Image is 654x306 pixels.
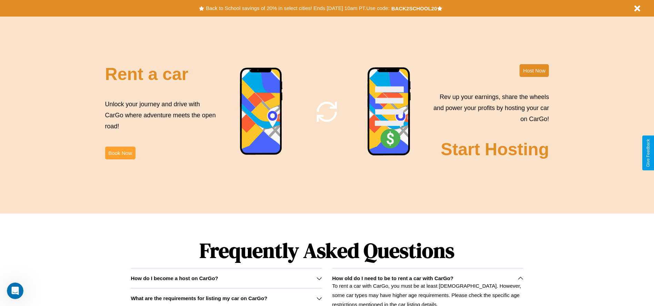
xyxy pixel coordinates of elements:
[204,3,391,13] button: Back to School savings of 20% in select cities! Ends [DATE] 10am PT.Use code:
[105,64,189,84] h2: Rent a car
[429,91,549,125] p: Rev up your earnings, share the wheels and power your profits by hosting your car on CarGo!
[131,275,218,281] h3: How do I become a host on CarGo?
[646,139,651,167] div: Give Feedback
[441,139,549,159] h2: Start Hosting
[240,67,283,156] img: phone
[391,6,437,11] b: BACK2SCHOOL20
[105,147,135,159] button: Book Now
[105,99,218,132] p: Unlock your journey and drive with CarGo where adventure meets the open road!
[131,233,523,268] h1: Frequently Asked Questions
[131,295,267,301] h3: What are the requirements for listing my car on CarGo?
[332,275,454,281] h3: How old do I need to be to rent a car with CarGo?
[7,283,23,299] iframe: Intercom live chat
[367,67,411,157] img: phone
[520,64,549,77] button: Host Now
